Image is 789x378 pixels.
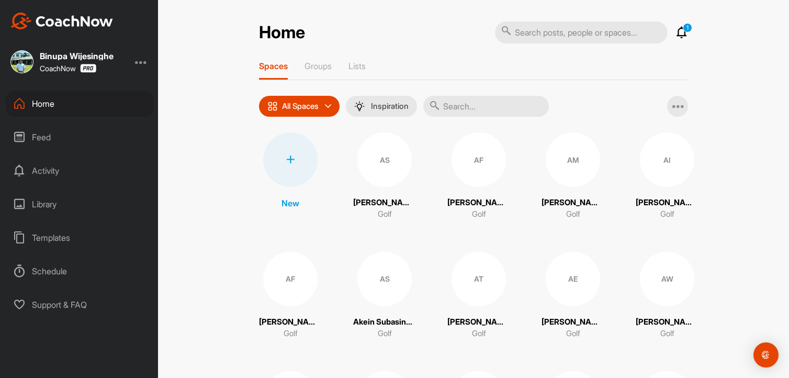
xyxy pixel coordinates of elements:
div: CoachNow [40,64,96,73]
img: CoachNow Pro [80,64,96,73]
p: [PERSON_NAME] [259,316,322,328]
div: Activity [6,158,153,184]
div: AS [357,252,412,306]
p: [PERSON_NAME] [636,197,698,209]
div: Binupa Wijesinghe [40,52,114,60]
p: Golf [660,328,674,340]
p: Lists [348,61,366,71]
h2: Home [259,23,305,43]
img: square_06d48b07dac5f676ca16626d81c171bf.jpg [10,50,33,73]
div: Templates [6,225,153,251]
p: Golf [284,328,298,340]
div: AE [546,252,600,306]
p: Akein Subasinghe [353,316,416,328]
img: CoachNow [10,13,113,29]
a: AF[PERSON_NAME]Golf [447,132,510,220]
a: AI[PERSON_NAME]Golf [636,132,698,220]
p: Golf [472,328,486,340]
div: Home [6,91,153,117]
div: AW [640,252,694,306]
a: ASAkein SubasingheGolf [353,252,416,340]
div: Open Intercom Messenger [753,342,779,368]
div: AT [452,252,506,306]
div: AF [452,132,506,187]
p: 1 [683,23,692,32]
div: Feed [6,124,153,150]
p: Golf [472,208,486,220]
a: AS[PERSON_NAME]Golf [353,132,416,220]
p: Groups [305,61,332,71]
p: Golf [566,328,580,340]
p: Spaces [259,61,288,71]
img: icon [267,101,278,112]
a: AW[PERSON_NAME]Golf [636,252,698,340]
div: AI [640,132,694,187]
a: AE[PERSON_NAME]Golf [542,252,604,340]
a: AF[PERSON_NAME]Golf [259,252,322,340]
a: AT[PERSON_NAME]Golf [447,252,510,340]
p: Inspiration [371,102,409,110]
div: Support & FAQ [6,292,153,318]
p: [PERSON_NAME] [353,197,416,209]
img: menuIcon [354,101,365,112]
div: AS [357,132,412,187]
div: AF [263,252,318,306]
p: Golf [378,208,392,220]
input: Search posts, people or spaces... [495,21,668,43]
a: AM[PERSON_NAME]Golf [542,132,604,220]
div: Schedule [6,258,153,284]
div: Library [6,191,153,217]
p: Golf [660,208,674,220]
div: AM [546,132,600,187]
p: All Spaces [282,102,319,110]
p: [PERSON_NAME] [542,316,604,328]
p: [PERSON_NAME] [636,316,698,328]
p: Golf [566,208,580,220]
p: [PERSON_NAME] [447,197,510,209]
p: New [281,197,299,209]
p: Golf [378,328,392,340]
p: [PERSON_NAME] [447,316,510,328]
input: Search... [423,96,549,117]
p: [PERSON_NAME] [542,197,604,209]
